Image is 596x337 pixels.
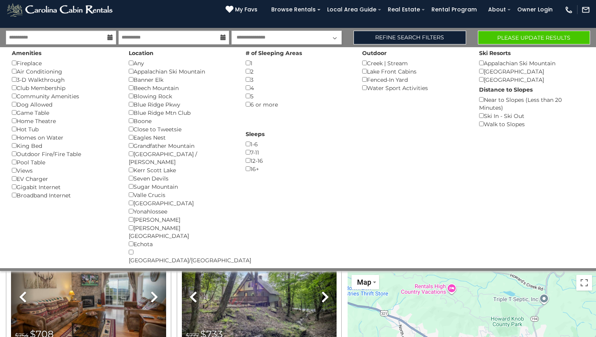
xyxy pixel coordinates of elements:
[479,120,584,128] div: Walk to Slopes
[12,84,117,92] div: Club Membership
[352,275,379,289] button: Change map style
[12,183,117,191] div: Gigabit Internet
[362,59,467,67] div: Creek | Stream
[235,6,257,14] span: My Favs
[354,31,466,44] a: Refine Search Filters
[129,109,234,117] div: Blue Ridge Mtn Club
[6,2,115,18] img: White-1-2.png
[129,150,234,166] div: [GEOGRAPHIC_DATA] / [PERSON_NAME]
[479,59,584,67] div: Appalachian Ski Mountain
[479,49,511,57] label: Ski Resorts
[479,67,584,76] div: [GEOGRAPHIC_DATA]
[478,31,590,44] button: Please Update Results
[246,84,351,92] div: 4
[246,148,351,157] div: 7-11
[357,278,371,286] span: Map
[479,86,533,94] label: Distance to Slopes
[129,224,234,240] div: [PERSON_NAME][GEOGRAPHIC_DATA]
[246,100,351,109] div: 6 or more
[129,182,234,191] div: Sugar Mountain
[12,133,117,142] div: Homes on Water
[12,166,117,175] div: Views
[428,4,481,16] a: Rental Program
[267,4,320,16] a: Browse Rentals
[129,248,234,264] div: [GEOGRAPHIC_DATA]/[GEOGRAPHIC_DATA]
[12,92,117,100] div: Community Amenities
[362,84,467,92] div: Water Sport Activities
[129,174,234,182] div: Seven Devils
[581,6,590,14] img: mail-regular-white.png
[565,6,573,14] img: phone-regular-white.png
[129,76,234,84] div: Banner Elk
[129,207,234,215] div: Yonahlossee
[479,112,584,120] div: Ski In - Ski Out
[129,191,234,199] div: Valle Crucis
[129,240,234,248] div: Echota
[12,59,117,67] div: Fireplace
[129,100,234,109] div: Blue Ridge Pkwy
[129,49,154,57] label: Location
[362,49,387,57] label: Outdoor
[129,92,234,100] div: Blowing Rock
[12,142,117,150] div: King Bed
[129,199,234,207] div: [GEOGRAPHIC_DATA]
[129,133,234,142] div: Eagles Nest
[246,59,351,67] div: 1
[129,142,234,150] div: Grandfather Mountain
[246,49,302,57] label: # of Sleeping Areas
[362,67,467,76] div: Lake Front Cabins
[246,140,351,148] div: 1-6
[129,125,234,133] div: Close to Tweetsie
[129,84,234,92] div: Beech Mountain
[226,6,259,14] a: My Favs
[12,158,117,166] div: Pool Table
[479,76,584,84] div: [GEOGRAPHIC_DATA]
[246,67,351,76] div: 2
[12,125,117,133] div: Hot Tub
[12,191,117,199] div: Broadband Internet
[12,117,117,125] div: Home Theatre
[513,4,557,16] a: Owner Login
[246,165,351,173] div: 16+
[246,130,265,138] label: Sleeps
[12,175,117,183] div: EV Charger
[484,4,510,16] a: About
[576,275,592,291] button: Toggle fullscreen view
[12,76,117,84] div: 3-D Walkthrough
[12,49,41,57] label: Amenities
[129,215,234,224] div: [PERSON_NAME]
[12,67,117,76] div: Air Conditioning
[246,92,351,100] div: 5
[129,117,234,125] div: Boone
[384,4,424,16] a: Real Estate
[129,59,234,67] div: Any
[12,109,117,117] div: Game Table
[479,96,584,112] div: Near to Slopes (Less than 20 Minutes)
[323,4,380,16] a: Local Area Guide
[12,100,117,109] div: Dog Allowed
[362,76,467,84] div: Fenced-In Yard
[246,76,351,84] div: 3
[129,166,234,174] div: Kerr Scott Lake
[12,150,117,158] div: Outdoor Fire/Fire Table
[129,67,234,76] div: Appalachian Ski Mountain
[246,157,351,165] div: 12-16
